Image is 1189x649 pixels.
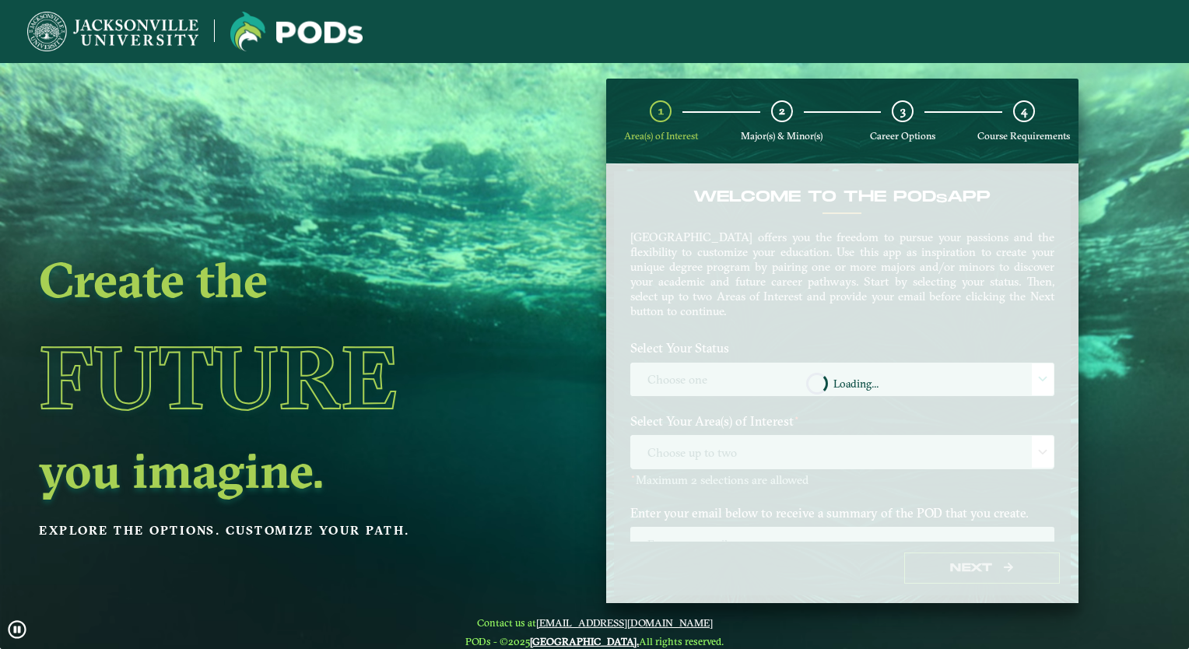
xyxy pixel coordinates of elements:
[230,12,363,51] img: Jacksonville University logo
[39,448,496,492] h2: you imagine.
[1021,103,1027,118] span: 4
[779,103,785,118] span: 2
[39,258,496,301] h2: Create the
[530,635,639,647] a: [GEOGRAPHIC_DATA].
[658,103,664,118] span: 1
[465,616,724,629] span: Contact us at
[833,378,879,389] span: Loading...
[741,130,822,142] span: Major(s) & Minor(s)
[39,307,496,448] h1: Future
[977,130,1070,142] span: Course Requirements
[465,635,724,647] span: PODs - ©2025 All rights reserved.
[900,103,906,118] span: 3
[27,12,198,51] img: Jacksonville University logo
[870,130,935,142] span: Career Options
[39,519,496,542] p: Explore the options. Customize your path.
[624,130,698,142] span: Area(s) of Interest
[536,616,713,629] a: [EMAIL_ADDRESS][DOMAIN_NAME]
